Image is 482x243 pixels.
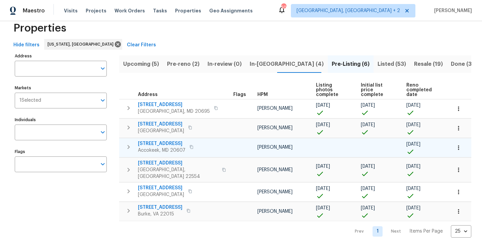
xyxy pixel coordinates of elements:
span: [STREET_ADDRESS] [138,160,218,166]
span: [GEOGRAPHIC_DATA], [GEOGRAPHIC_DATA] 22554 [138,166,218,180]
span: Pre-reno (2) [167,59,199,69]
label: Flags [15,150,107,154]
span: HPM [257,92,268,97]
button: Open [98,128,107,137]
span: [DATE] [316,103,330,108]
span: Reno completed date [406,83,440,97]
button: Open [98,159,107,169]
span: [PERSON_NAME] [257,167,293,172]
span: Done (366) [451,59,481,69]
span: Geo Assignments [209,7,253,14]
span: [STREET_ADDRESS] [138,185,184,191]
span: [DATE] [406,206,420,210]
span: [PERSON_NAME] [257,106,293,111]
label: Address [15,54,107,58]
button: Hide filters [11,39,42,51]
div: 25 [451,223,471,240]
span: [DATE] [406,123,420,127]
span: Burke, VA 22015 [138,211,182,217]
button: Open [98,64,107,73]
span: [GEOGRAPHIC_DATA], MD 20695 [138,108,210,115]
button: Open [98,96,107,105]
span: [DATE] [406,103,420,108]
span: Clear Filters [127,41,156,49]
span: Hide filters [13,41,39,49]
span: Listing photos complete [316,83,349,97]
label: Individuals [15,118,107,122]
span: [STREET_ADDRESS] [138,204,182,211]
span: [GEOGRAPHIC_DATA], [GEOGRAPHIC_DATA] + 2 [297,7,400,14]
p: Items Per Page [409,228,443,235]
span: Upcoming (5) [123,59,159,69]
span: [DATE] [316,186,330,191]
span: [DATE] [361,164,375,169]
span: [DATE] [361,206,375,210]
span: Initial list price complete [361,83,395,97]
span: In-review (0) [208,59,242,69]
span: Properties [13,25,66,32]
span: [DATE] [406,164,420,169]
span: [DATE] [406,142,420,147]
span: [DATE] [361,123,375,127]
div: 50 [281,4,286,11]
span: Flags [233,92,246,97]
button: Clear Filters [124,39,159,51]
span: [PERSON_NAME] [257,190,293,194]
nav: Pagination Navigation [348,225,471,238]
span: Tasks [153,8,167,13]
span: Pre-Listing (6) [332,59,370,69]
span: Visits [64,7,78,14]
span: [DATE] [316,206,330,210]
span: [PERSON_NAME] [257,126,293,130]
span: Properties [175,7,201,14]
span: Listed (53) [378,59,406,69]
span: [GEOGRAPHIC_DATA] [138,191,184,198]
span: Accokeek, MD 20607 [138,147,185,154]
span: Work Orders [114,7,145,14]
span: Maestro [23,7,45,14]
span: [STREET_ADDRESS] [138,121,184,128]
label: Markets [15,86,107,90]
span: [DATE] [316,164,330,169]
span: Address [138,92,158,97]
span: [GEOGRAPHIC_DATA] [138,128,184,134]
span: [US_STATE], [GEOGRAPHIC_DATA] [48,41,116,48]
div: [US_STATE], [GEOGRAPHIC_DATA] [44,39,122,50]
span: [DATE] [406,186,420,191]
span: [STREET_ADDRESS] [138,140,185,147]
span: [PERSON_NAME] [431,7,472,14]
a: Goto page 1 [373,226,383,237]
span: [DATE] [361,186,375,191]
span: 1 Selected [19,98,41,103]
span: [DATE] [316,123,330,127]
span: In-[GEOGRAPHIC_DATA] (4) [250,59,324,69]
span: [PERSON_NAME] [257,145,293,150]
span: [DATE] [361,103,375,108]
span: Resale (19) [414,59,443,69]
span: [STREET_ADDRESS] [138,101,210,108]
span: [PERSON_NAME] [257,209,293,214]
span: Projects [86,7,106,14]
